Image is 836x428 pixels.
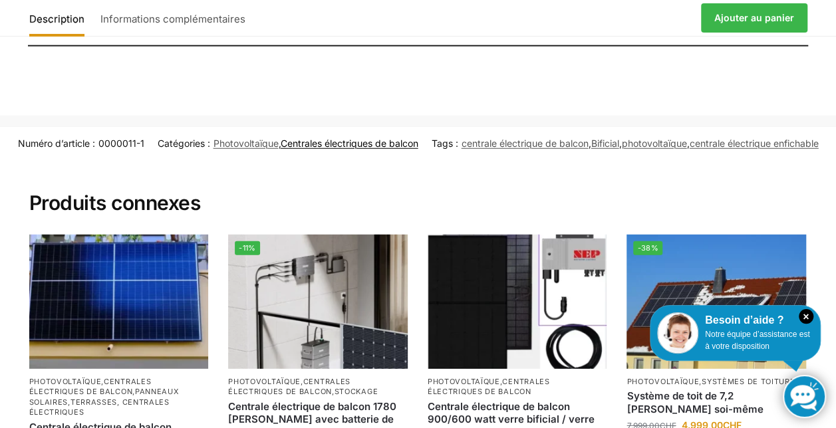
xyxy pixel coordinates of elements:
a: Photovoltaïque [213,138,279,149]
h2: Produits connexes [29,159,807,216]
a: -38%Système solaire sur le toit 6,5 KW [627,235,806,369]
span: Catégories : , [158,136,418,150]
font: , [332,387,335,396]
span: Tags : , , , [432,136,819,150]
a: Centrales électriques de balcon [281,138,418,149]
i: Schließen [799,309,813,324]
a: Centrales électriques de balcon [29,377,152,396]
a: Centrale électrique de balcon 900/600 watt verre bificial / verre [428,400,607,426]
a: Bificial [591,138,619,149]
span: Numéro d’article : [18,136,144,150]
span: Notre équipe d’assistance est à votre disposition [705,330,809,351]
a: centrale électrique enfichable [690,138,819,149]
div: Besoin d’aide ? [657,312,813,328]
font: , [132,387,135,396]
a: Système de toit de 7,2 KW à monter soi-même [627,389,806,415]
a: centrale électrique de balcon [462,138,589,149]
a: Centrales électriques de balcon [428,377,550,396]
a: Photovoltaïque [29,377,102,386]
a: Centrales électriques de balcon [228,377,350,396]
img: Système de stockage par batterie à flux solaire Zendure pour les centrales électriques de balcon [228,235,408,369]
font: , [500,377,503,386]
a: Photovoltaïque [428,377,500,386]
font: , [68,397,70,407]
a: Photovoltaïque [627,377,699,386]
img: Service client [657,312,698,354]
img: Système solaire sur le toit 6,5 KW [627,235,806,369]
a: photovoltaïque [622,138,687,149]
a: -11%Système de stockage par batterie à flux solaire Zendure pour les centrales électriques de balcon [228,235,408,369]
a: Photovoltaïque [228,377,301,386]
a: Panneaux solaires [29,387,180,406]
font: , [101,377,104,386]
img: Module haute performance biologique [428,235,607,369]
img: Système solaire pour le petit balcon [29,235,209,369]
font: , [699,377,702,386]
a: Terrasses, Centrales électriques [29,397,170,417]
a: Stockage [335,387,378,396]
font: , [301,377,303,386]
a: Systèmes de toiture [702,377,795,386]
span: 0000011-1 [98,138,144,149]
